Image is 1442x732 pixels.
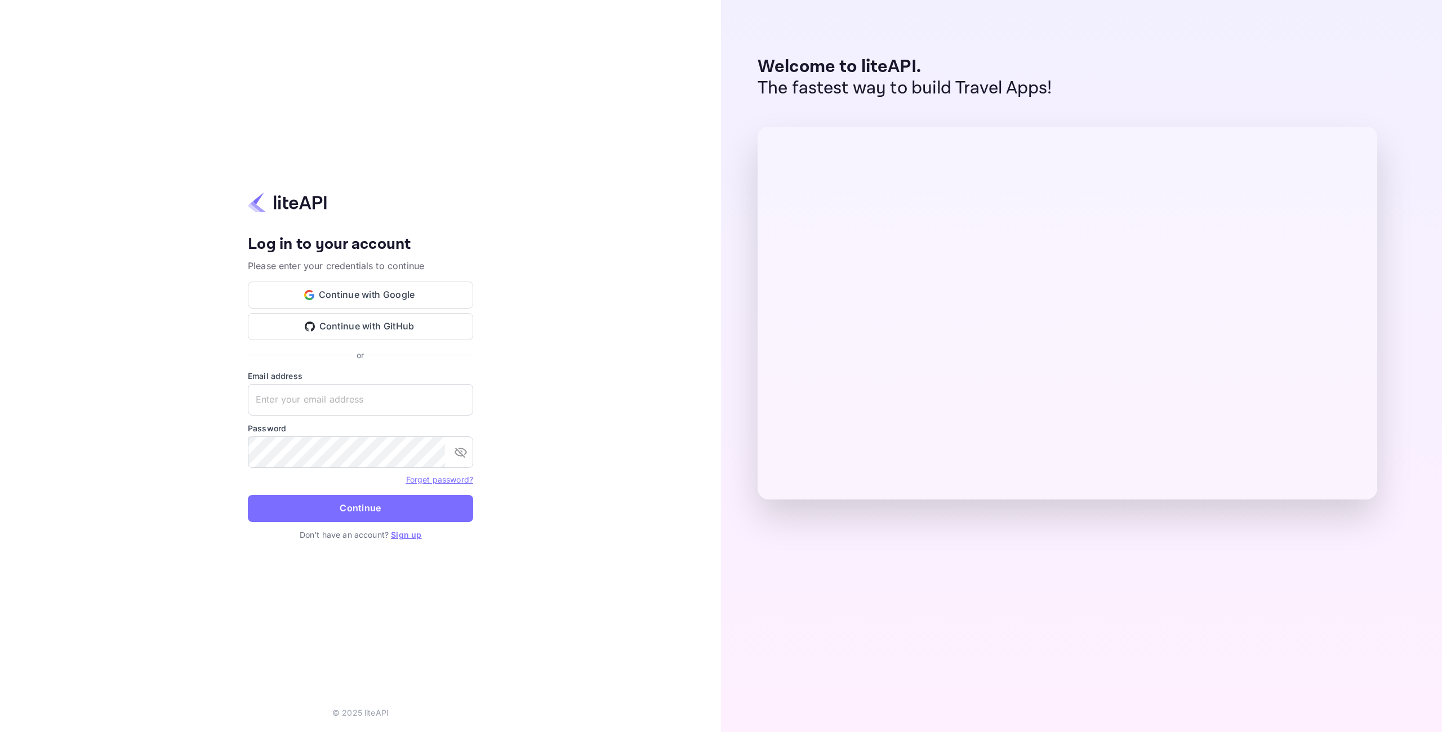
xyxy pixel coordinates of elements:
img: liteapi [248,191,327,213]
p: Welcome to liteAPI. [758,56,1052,78]
button: Continue with Google [248,282,473,309]
img: liteAPI Dashboard Preview [758,127,1377,499]
label: Password [248,422,473,434]
p: Please enter your credentials to continue [248,259,473,273]
button: Continue [248,495,473,522]
input: Enter your email address [248,384,473,416]
p: © 2025 liteAPI [332,707,389,718]
button: Continue with GitHub [248,313,473,340]
p: or [357,349,364,361]
h4: Log in to your account [248,235,473,255]
p: Don't have an account? [248,529,473,541]
a: Forget password? [406,474,473,485]
a: Sign up [391,530,421,539]
button: toggle password visibility [449,441,472,463]
a: Forget password? [406,475,473,484]
label: Email address [248,370,473,382]
p: The fastest way to build Travel Apps! [758,78,1052,99]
